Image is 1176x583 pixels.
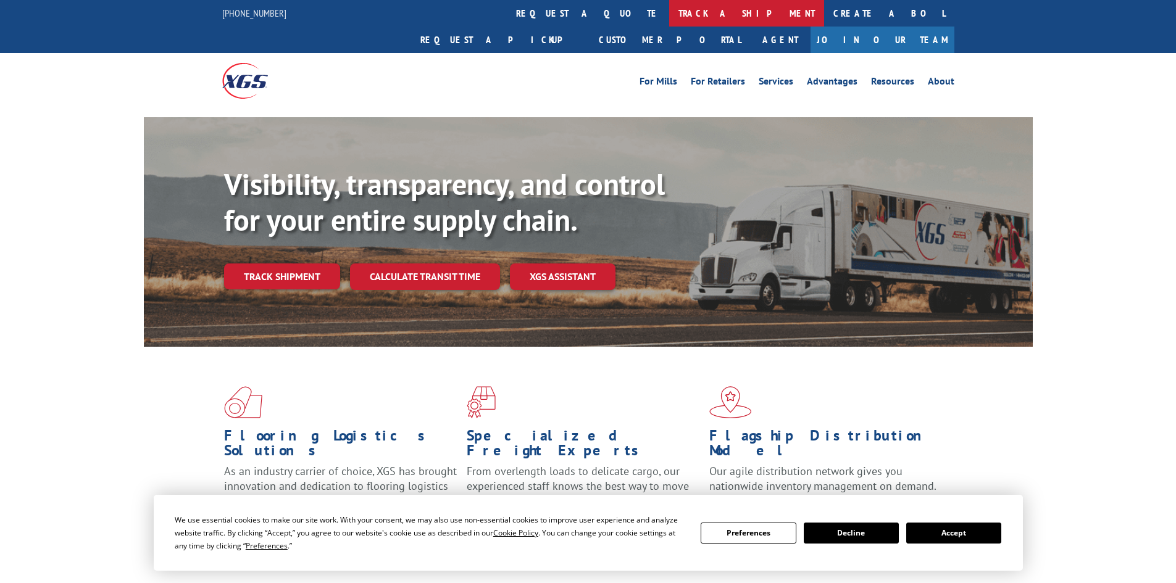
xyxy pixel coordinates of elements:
p: From overlength loads to delicate cargo, our experienced staff knows the best way to move your fr... [467,464,700,519]
img: xgs-icon-flagship-distribution-model-red [709,386,752,418]
button: Accept [906,523,1001,544]
span: As an industry carrier of choice, XGS has brought innovation and dedication to flooring logistics... [224,464,457,508]
b: Visibility, transparency, and control for your entire supply chain. [224,165,665,239]
h1: Flagship Distribution Model [709,428,943,464]
a: For Retailers [691,76,745,90]
span: Our agile distribution network gives you nationwide inventory management on demand. [709,464,936,493]
img: xgs-icon-total-supply-chain-intelligence-red [224,386,262,418]
a: Calculate transit time [350,263,500,290]
a: Join Our Team [811,27,954,53]
a: Resources [871,76,914,90]
span: Preferences [246,540,288,551]
a: Request a pickup [411,27,590,53]
a: Track shipment [224,263,340,289]
a: [PHONE_NUMBER] [222,7,286,19]
h1: Specialized Freight Experts [467,428,700,464]
button: Preferences [701,523,796,544]
a: About [928,76,954,90]
h1: Flooring Logistics Solutions [224,428,457,464]
img: xgs-icon-focused-on-flooring-red [467,386,496,418]
a: Advantages [807,76,857,90]
a: Services [759,76,793,90]
a: For Mills [640,76,677,90]
div: Cookie Consent Prompt [154,495,1023,571]
span: Cookie Policy [493,527,538,538]
a: XGS ASSISTANT [510,263,615,290]
div: We use essential cookies to make our site work. With your consent, we may also use non-essential ... [175,513,686,552]
a: Customer Portal [590,27,750,53]
a: Agent [750,27,811,53]
button: Decline [804,523,899,544]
